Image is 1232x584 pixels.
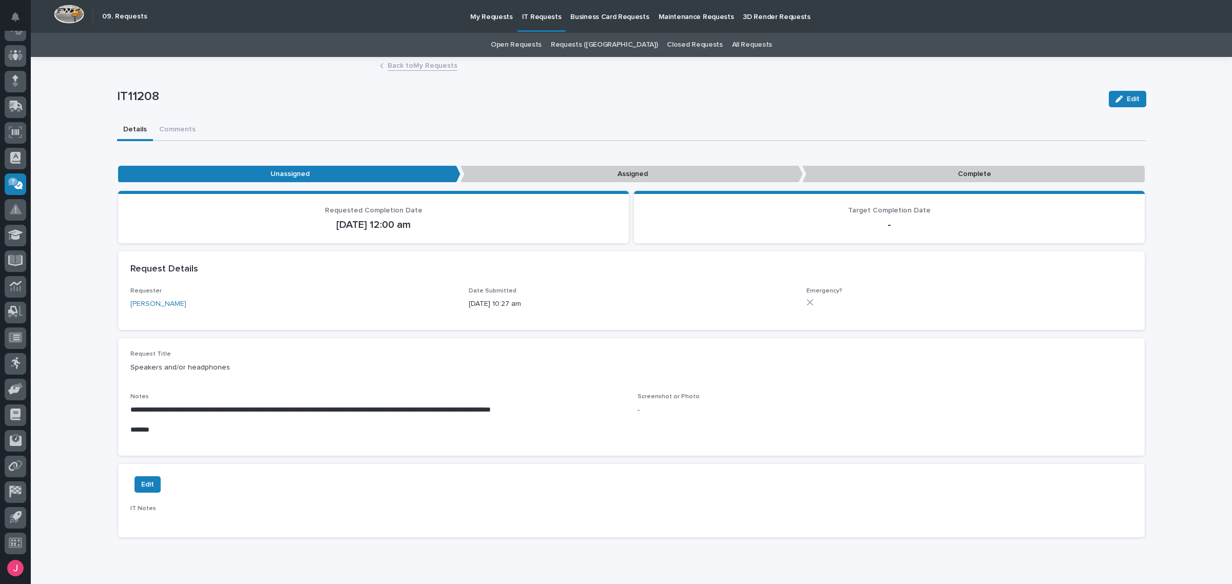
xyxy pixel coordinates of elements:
[130,288,162,294] span: Requester
[54,5,84,24] img: Workspace Logo
[638,394,700,400] span: Screenshot or Photo
[141,478,154,491] span: Edit
[117,89,1101,104] p: IT11208
[130,505,156,512] span: IT Notes
[1127,94,1140,104] span: Edit
[638,405,1132,416] p: -
[117,120,153,141] button: Details
[491,33,542,57] a: Open Requests
[667,33,722,57] a: Closed Requests
[325,207,422,214] span: Requested Completion Date
[460,166,803,183] p: Assigned
[153,120,202,141] button: Comments
[1109,91,1146,107] button: Edit
[469,299,795,309] p: [DATE] 10:27 am
[130,351,171,357] span: Request Title
[134,476,161,493] button: Edit
[130,219,617,231] p: [DATE] 12:00 am
[118,166,460,183] p: Unassigned
[13,12,26,29] div: Notifications
[130,362,1132,373] p: Speakers and/or headphones
[102,12,147,21] h2: 09. Requests
[732,33,772,57] a: All Requests
[551,33,658,57] a: Requests ([GEOGRAPHIC_DATA])
[388,59,457,71] a: Back toMy Requests
[130,394,149,400] span: Notes
[646,219,1132,231] p: -
[130,264,198,275] h2: Request Details
[848,207,931,214] span: Target Completion Date
[5,557,26,579] button: users-avatar
[802,166,1145,183] p: Complete
[806,288,842,294] span: Emergency?
[469,288,516,294] span: Date Submitted
[130,299,186,309] a: [PERSON_NAME]
[5,6,26,28] button: Notifications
